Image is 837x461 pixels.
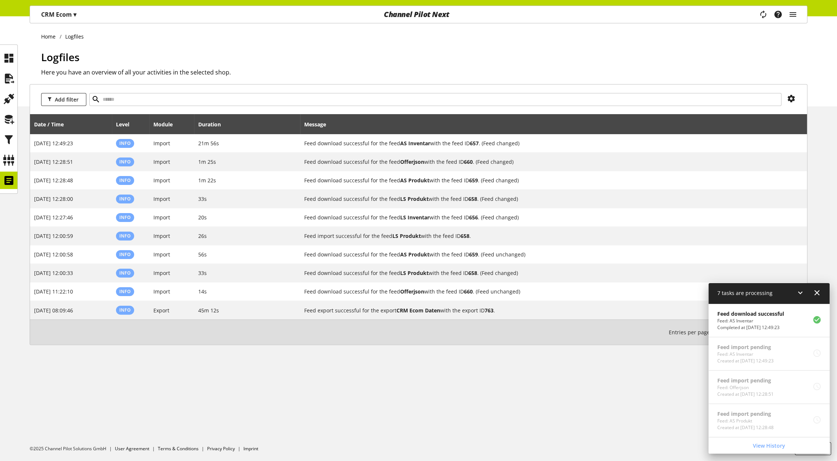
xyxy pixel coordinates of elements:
div: Duration [198,120,228,128]
span: View History [753,442,785,450]
div: Module [153,120,180,128]
span: 21m 56s [198,140,219,147]
h2: Feed download successful for the feed LS Produkt with the feed ID 658. (Feed changed) [304,195,790,203]
b: 657 [470,140,479,147]
h2: Feed download successful for the feed Offerjson with the feed ID 660. (Feed changed) [304,158,790,166]
span: Info [119,251,131,258]
a: View History [710,439,828,452]
nav: main navigation [30,6,807,23]
span: Add filter [55,96,79,103]
p: Feed download successful [717,310,784,318]
span: 7 tasks are processing [717,289,773,296]
b: 658 [461,232,469,239]
span: Info [119,140,131,146]
span: Info [119,307,131,313]
b: 763 [485,307,494,314]
span: [DATE] 12:28:00 [34,195,73,202]
div: Message [304,117,803,132]
b: LS Produkt [400,269,429,276]
b: LS Produkt [400,195,429,202]
span: Import [153,140,170,147]
span: [DATE] 12:49:23 [34,140,73,147]
span: Export [153,307,169,314]
span: [DATE] 08:09:46 [34,307,73,314]
span: Logfiles [41,50,80,64]
span: 20s [198,214,207,221]
a: Feed download successfulFeed: AS InventarCompleted at [DATE] 12:49:23 [708,304,830,337]
span: Import [153,158,170,165]
b: AS Produkt [400,177,429,184]
a: Terms & Conditions [158,445,199,452]
b: 658 [468,195,477,202]
span: Import [153,177,170,184]
button: Add filter [41,93,86,106]
b: CRM Ecom Daten [396,307,440,314]
span: Info [119,177,131,183]
b: 660 [464,288,473,295]
h2: Feed download successful for the feed AS Produkt with the feed ID 659. (Feed changed) [304,176,790,184]
b: 656 [469,214,478,221]
span: Import [153,232,170,239]
span: Import [153,251,170,258]
span: [DATE] 12:28:48 [34,177,73,184]
a: User Agreement [115,445,149,452]
span: 1m 22s [198,177,216,184]
span: Import [153,288,170,295]
h2: Here you have an overview of all your activities in the selected shop. [41,68,807,77]
h2: Feed download successful for the feed AS Produkt with the feed ID 659. (Feed unchanged) [304,251,790,258]
span: [DATE] 12:00:33 [34,269,73,276]
a: Privacy Policy [207,445,235,452]
li: ©2025 Channel Pilot Solutions GmbH [30,445,115,452]
span: Info [119,196,131,202]
p: Feed: AS Inventar [717,318,784,324]
span: 26s [198,232,207,239]
h2: Feed export successful for the export CRM Ecom Daten with the export ID 763. [304,306,790,314]
span: Info [119,159,131,165]
small: 1-10 / 276 [669,326,763,339]
span: Entries per page [669,328,713,336]
b: 659 [469,177,478,184]
b: LS Inventar [400,214,429,221]
span: [DATE] 12:00:58 [34,251,73,258]
b: AS Inventar [400,140,430,147]
span: 1m 25s [198,158,216,165]
span: Import [153,214,170,221]
b: Offerjson [400,158,424,165]
span: 33s [198,195,207,202]
h2: Feed download successful for the feed LS Inventar with the feed ID 656. (Feed changed) [304,213,790,221]
b: Offerjson [400,288,424,295]
h2: Feed download successful for the feed LS Produkt with the feed ID 658. (Feed changed) [304,269,790,277]
h2: Feed download successful for the feed Offerjson with the feed ID 660. (Feed unchanged) [304,288,790,295]
span: [DATE] 11:22:10 [34,288,73,295]
div: Level [116,120,137,128]
b: LS Produkt [392,232,421,239]
a: Imprint [243,445,258,452]
span: Info [119,270,131,276]
h2: Feed import successful for the feed LS Produkt with the feed ID 658. [304,232,790,240]
b: 659 [469,251,478,258]
span: Info [119,233,131,239]
span: 45m 12s [198,307,219,314]
span: Info [119,214,131,220]
span: [DATE] 12:00:59 [34,232,73,239]
span: Import [153,269,170,276]
p: Completed at Aug 15, 2025, 12:49:23 [717,324,784,331]
h2: Feed download successful for the feed AS Inventar with the feed ID 657. (Feed changed) [304,139,790,147]
a: Home [41,33,60,40]
span: ▾ [73,10,76,19]
span: 14s [198,288,207,295]
span: Import [153,195,170,202]
span: 33s [198,269,207,276]
p: CRM Ecom [41,10,76,19]
b: 660 [464,158,473,165]
span: [DATE] 12:27:46 [34,214,73,221]
span: [DATE] 12:28:51 [34,158,73,165]
div: Date / Time [34,120,71,128]
b: 658 [468,269,477,276]
b: AS Produkt [400,251,429,258]
span: 56s [198,251,207,258]
span: Info [119,288,131,295]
